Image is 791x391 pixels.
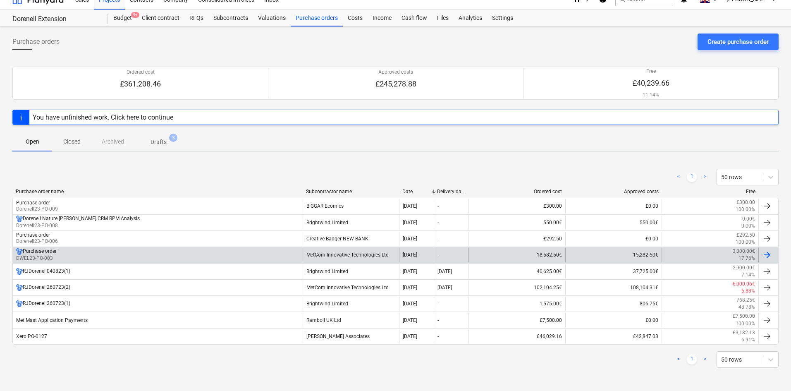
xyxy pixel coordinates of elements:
div: Analytics [454,10,487,26]
div: Brightwind Limited [303,264,399,278]
div: 806.75€ [565,297,662,311]
a: Page 1 is your current page [687,355,697,365]
div: [DATE] [437,269,452,274]
div: Purchase order has a different currency from the budget [16,216,23,222]
a: Valuations [253,10,291,26]
a: Client contract [137,10,184,26]
p: Closed [62,137,82,146]
div: [DATE] [403,301,417,307]
a: Subcontracts [208,10,253,26]
div: Dorenell Extension [12,15,98,24]
div: Budget [108,10,137,26]
a: Next page [700,172,710,182]
div: RFQs [184,10,208,26]
div: - [437,236,439,242]
p: £361,208.46 [120,79,161,89]
p: Dorenell23-PO-009 [16,206,58,213]
p: Open [22,137,42,146]
div: Purchase order [23,248,57,255]
div: Date [402,189,430,194]
div: Delivery date [437,189,465,194]
div: £292.50 [468,232,565,246]
div: £0.00 [565,313,662,327]
span: 9+ [131,12,139,18]
span: Purchase orders [12,37,60,47]
div: BiGGAR Ecomics [303,199,399,213]
div: Purchase order [16,232,50,238]
div: Purchase order has a different currency from the budget [16,268,23,275]
div: £0.00 [565,232,662,246]
div: Met Mast Application Payments [16,317,88,323]
div: Purchase order name [16,189,299,194]
div: Purchase order has a different currency from the budget [16,284,23,291]
div: 18,582.50€ [468,248,565,262]
p: 2,900.00€ [733,264,755,271]
div: Purchase order has a different currency from the budget [16,300,23,307]
div: Subcontractor name [306,189,396,194]
a: Income [368,10,397,26]
p: £7,500.00 [733,313,755,320]
div: 1,575.00€ [468,297,565,311]
div: [DATE] [403,333,417,339]
div: RJDorenell260723(1) [23,300,70,307]
div: £42,847.03 [565,329,662,343]
p: Approved costs [375,69,416,76]
div: MetCom Innovative Technologies Ltd [303,281,399,295]
p: Dorenell23-PO-006 [16,238,58,245]
div: RJDorenell040823(1) [23,268,70,275]
p: 0.00€ [742,216,755,223]
div: Dorenell Nature [PERSON_NAME] CRM RPM Analysis [23,216,140,222]
a: Costs [343,10,368,26]
div: Approved costs [569,189,659,194]
p: £245,278.88 [375,79,416,89]
div: 15,282.50€ [565,248,662,262]
div: Xero PO-0127 [16,333,47,339]
p: Ordered cost [120,69,161,76]
a: Cash flow [397,10,432,26]
div: MetCom Innovative Technologies Ltd [303,248,399,262]
a: Page 1 is your current page [687,172,697,182]
iframe: Chat Widget [750,351,791,391]
a: Settings [487,10,518,26]
div: [DATE] [403,285,417,290]
div: £46,029.16 [468,329,565,343]
p: 48.78% [738,304,755,311]
div: Create purchase order [707,36,769,47]
div: Purchase order [16,200,50,206]
a: Next page [700,355,710,365]
div: 550.00€ [468,216,565,230]
button: Create purchase order [698,34,779,50]
span: 3 [169,134,177,142]
p: Free [633,68,669,75]
a: Purchase orders [291,10,343,26]
div: - [437,252,439,258]
p: 17.76% [738,255,755,262]
div: [DATE] [403,220,417,225]
div: 550.00€ [565,216,662,230]
p: 11.14% [633,91,669,98]
p: -5.88% [740,288,755,295]
div: [DATE] [403,203,417,209]
p: Drafts [151,138,167,146]
p: 100.00% [736,239,755,246]
div: RJDorenell260723(2) [23,284,70,291]
div: - [437,220,439,225]
a: Files [432,10,454,26]
div: 108,104.31€ [565,281,662,295]
div: - [437,317,439,323]
div: Brightwind Limited [303,216,399,230]
p: 0.00% [741,223,755,230]
div: Purchase order has a different currency from the budget [16,248,23,255]
div: - [437,333,439,339]
p: £3,182.13 [733,329,755,336]
a: Previous page [674,355,683,365]
div: - [437,301,439,307]
p: 100.00% [736,206,755,213]
p: DWEL23-PO-003 [16,255,57,262]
